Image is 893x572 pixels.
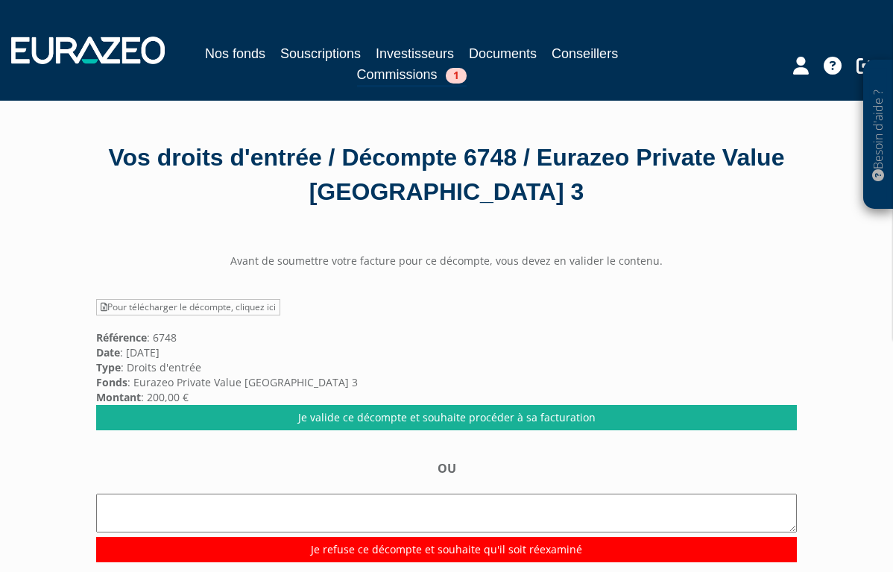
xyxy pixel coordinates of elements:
strong: Type [96,360,121,374]
a: Nos fonds [205,43,265,64]
div: : 6748 : [DATE] : Droits d'entrée : Eurazeo Private Value [GEOGRAPHIC_DATA] 3 : 200,00 € [85,298,808,404]
a: Je valide ce décompte et souhaite procéder à sa facturation [96,405,797,430]
strong: Date [96,345,120,359]
a: Investisseurs [376,43,454,64]
a: Commissions1 [357,64,467,87]
a: Pour télécharger le décompte, cliquez ici [96,299,280,315]
strong: Référence [96,330,147,345]
strong: Montant [96,390,141,404]
a: Documents [469,43,537,64]
div: OU [96,460,797,562]
center: Avant de soumettre votre facture pour ce décompte, vous devez en valider le contenu. [85,254,808,268]
a: Souscriptions [280,43,361,64]
div: Vos droits d'entrée / Décompte 6748 / Eurazeo Private Value [GEOGRAPHIC_DATA] 3 [96,141,797,209]
input: Je refuse ce décompte et souhaite qu'il soit réexaminé [96,537,797,562]
strong: Fonds [96,375,127,389]
img: 1732889491-logotype_eurazeo_blanc_rvb.png [11,37,165,63]
span: 1 [446,68,467,84]
a: Conseillers [552,43,618,64]
p: Besoin d'aide ? [870,68,887,202]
